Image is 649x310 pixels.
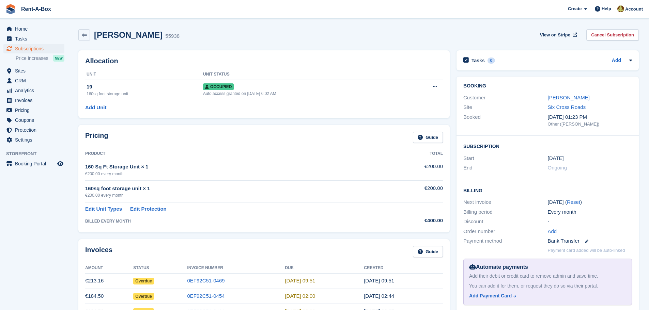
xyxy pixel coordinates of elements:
a: Rent-A-Box [18,3,54,15]
a: Guide [413,246,443,257]
time: 2025-09-01 01:44:23 UTC [364,293,394,299]
time: 2024-11-01 01:00:00 UTC [548,154,564,162]
p: Payment card added will be auto-linked [548,247,625,254]
div: 160sq foot storage unit × 1 [85,185,377,193]
a: [PERSON_NAME] [548,95,590,100]
a: menu [3,115,64,125]
div: You can add it for them, or request they do so via their portal. [469,282,626,290]
div: Automate payments [469,263,626,271]
div: €400.00 [377,217,443,225]
span: Storefront [6,150,68,157]
div: Start [463,154,547,162]
a: menu [3,159,64,168]
div: Booked [463,113,547,128]
span: Account [625,6,643,13]
div: [DATE] ( ) [548,198,632,206]
span: Sites [15,66,56,76]
h2: Subscription [463,143,632,149]
h2: [PERSON_NAME] [94,30,163,39]
th: Due [285,263,364,274]
div: Customer [463,94,547,102]
a: Add [548,228,557,235]
th: Amount [85,263,133,274]
td: €200.00 [377,159,443,180]
th: Total [377,148,443,159]
a: 0EF92C51-0454 [187,293,225,299]
div: Payment method [463,237,547,245]
th: Product [85,148,377,159]
div: Discount [463,218,547,226]
div: Every month [548,208,632,216]
span: Home [15,24,56,34]
div: NEW [53,55,64,62]
div: Add Payment Card [469,292,512,299]
a: menu [3,44,64,53]
span: Booking Portal [15,159,56,168]
span: Protection [15,125,56,135]
div: End [463,164,547,172]
div: Bank Transfer [548,237,632,245]
span: Create [568,5,582,12]
div: 19 [87,83,203,91]
div: 160 Sq Ft Storage Unit × 1 [85,163,377,171]
span: Coupons [15,115,56,125]
a: Reset [567,199,580,205]
a: Six Cross Roads [548,104,586,110]
a: Add Unit [85,104,106,112]
div: - [548,218,632,226]
a: menu [3,125,64,135]
div: 55938 [165,32,180,40]
th: Invoice Number [187,263,285,274]
div: Auto access granted on [DATE] 6:02 AM [203,91,404,97]
span: View on Stripe [540,32,570,38]
a: Add Payment Card [469,292,623,299]
time: 2025-09-01 08:51:58 UTC [364,278,394,283]
td: €200.00 [377,181,443,202]
span: Help [602,5,611,12]
img: stora-icon-8386f47178a22dfd0bd8f6a31ec36ba5ce8667c1dd55bd0f319d3a0aa187defe.svg [5,4,16,14]
h2: Booking [463,83,632,89]
a: 0EF92C51-0469 [187,278,225,283]
td: €184.50 [85,289,133,304]
a: Price increases NEW [16,54,64,62]
a: Edit Protection [130,205,167,213]
th: Unit [85,69,203,80]
div: €200.00 every month [85,171,377,177]
h2: Tasks [472,58,485,64]
a: Preview store [56,160,64,168]
span: Tasks [15,34,56,44]
a: menu [3,135,64,145]
h2: Allocation [85,57,443,65]
a: menu [3,86,64,95]
div: 160sq foot storage unit [87,91,203,97]
a: menu [3,66,64,76]
span: Overdue [133,278,154,284]
th: Status [133,263,187,274]
div: Other ([PERSON_NAME]) [548,121,632,128]
div: Next invoice [463,198,547,206]
h2: Invoices [85,246,112,257]
a: menu [3,105,64,115]
span: Ongoing [548,165,567,170]
th: Unit Status [203,69,404,80]
th: Created [364,263,443,274]
span: Price increases [16,55,48,62]
span: CRM [15,76,56,85]
a: View on Stripe [537,29,578,40]
div: €200.00 every month [85,192,377,198]
h2: Pricing [85,132,108,143]
a: Guide [413,132,443,143]
div: Site [463,103,547,111]
a: menu [3,76,64,85]
a: Edit Unit Types [85,205,122,213]
div: 0 [488,58,495,64]
div: Order number [463,228,547,235]
span: Pricing [15,105,56,115]
a: Add [612,57,621,65]
img: Mairead Collins [617,5,624,12]
a: Cancel Subscription [586,29,639,40]
time: 2025-09-02 08:51:57 UTC [285,278,315,283]
div: [DATE] 01:23 PM [548,113,632,121]
td: €213.16 [85,273,133,289]
h2: Billing [463,187,632,194]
